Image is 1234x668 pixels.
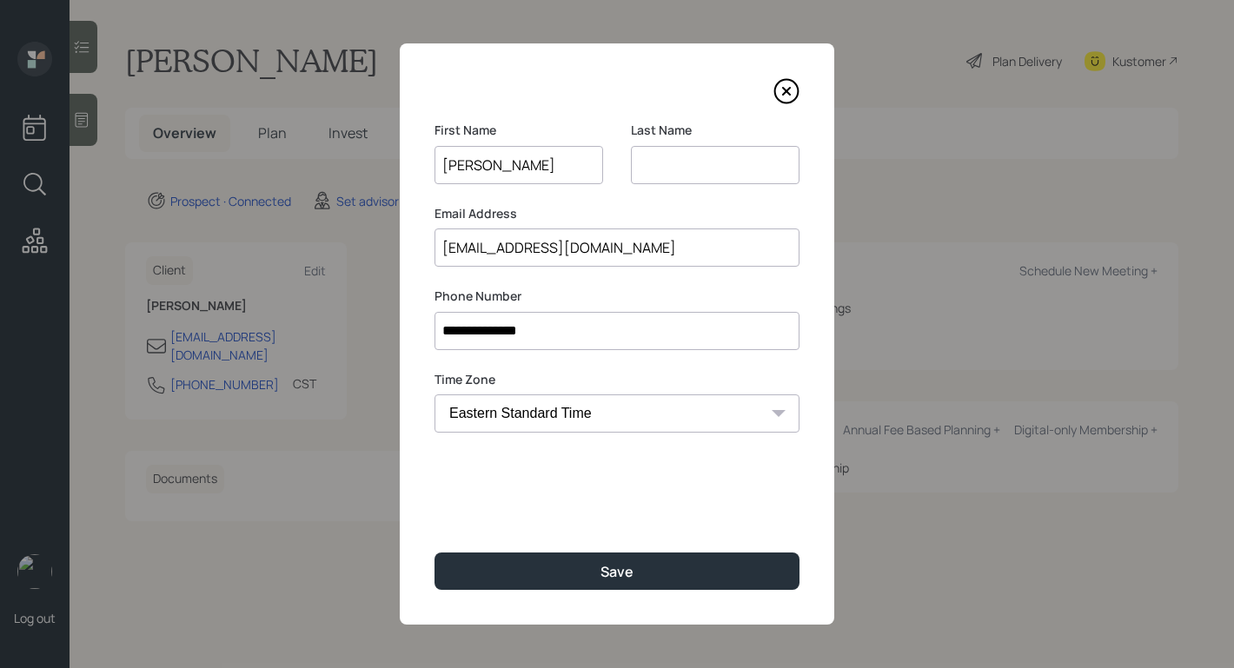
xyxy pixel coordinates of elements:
[435,371,799,388] label: Time Zone
[631,122,799,139] label: Last Name
[435,288,799,305] label: Phone Number
[600,562,634,581] div: Save
[435,122,603,139] label: First Name
[435,552,799,590] button: Save
[435,205,799,222] label: Email Address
